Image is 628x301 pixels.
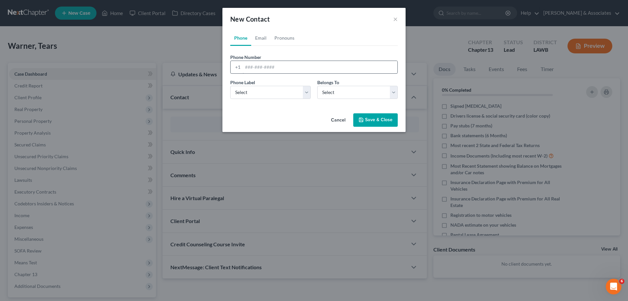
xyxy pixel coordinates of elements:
[270,30,298,46] a: Pronouns
[230,54,261,60] span: Phone Number
[230,15,270,23] span: New Contact
[393,15,398,23] button: ×
[230,30,251,46] a: Phone
[326,114,351,127] button: Cancel
[231,61,243,73] div: +1
[230,80,255,85] span: Phone Label
[353,113,398,127] button: Save & Close
[251,30,270,46] a: Email
[606,279,621,294] iframe: Intercom live chat
[619,279,624,284] span: 6
[243,61,397,73] input: ###-###-####
[317,80,339,85] span: Belongs To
